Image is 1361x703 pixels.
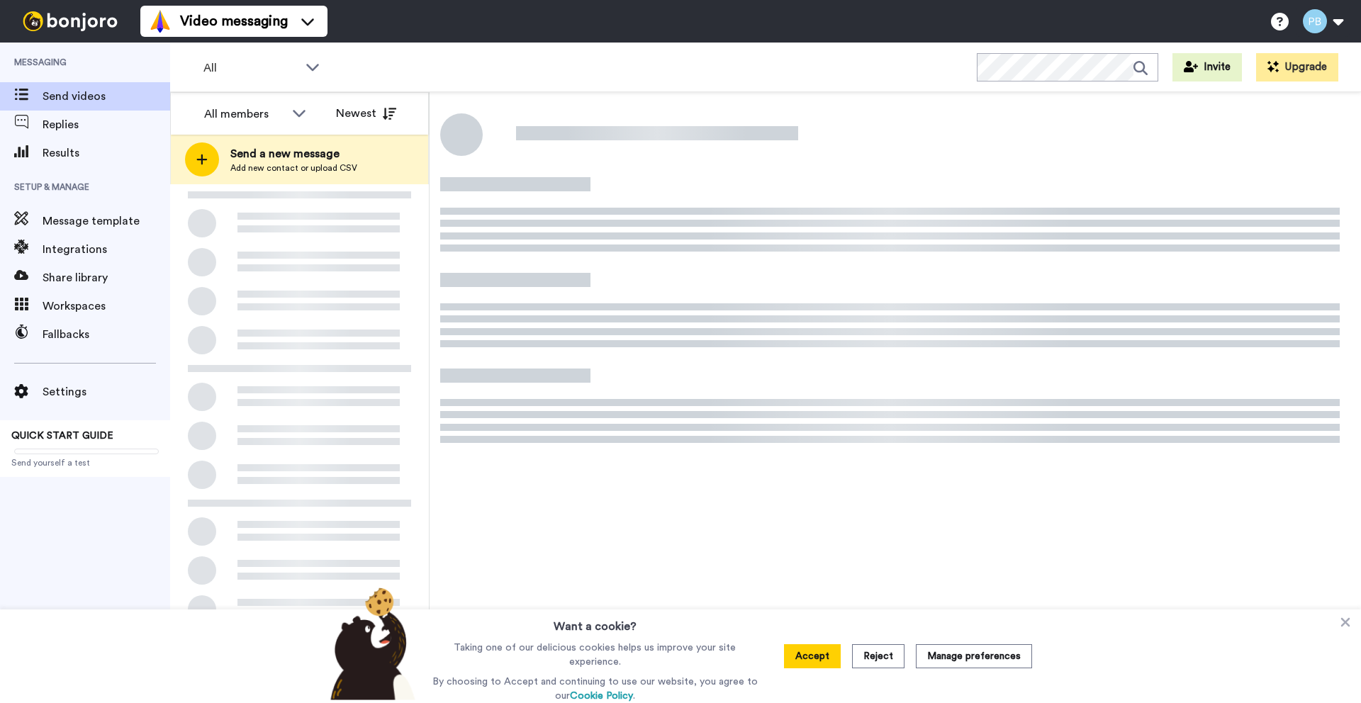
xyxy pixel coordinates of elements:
[180,11,288,31] span: Video messaging
[570,691,633,701] a: Cookie Policy
[43,116,170,133] span: Replies
[852,644,904,668] button: Reject
[784,644,841,668] button: Accept
[230,145,357,162] span: Send a new message
[429,675,761,703] p: By choosing to Accept and continuing to use our website, you agree to our .
[43,269,170,286] span: Share library
[17,11,123,31] img: bj-logo-header-white.svg
[325,99,407,128] button: Newest
[43,298,170,315] span: Workspaces
[318,587,422,700] img: bear-with-cookie.png
[204,106,285,123] div: All members
[43,326,170,343] span: Fallbacks
[429,641,761,669] p: Taking one of our delicious cookies helps us improve your site experience.
[11,457,159,468] span: Send yourself a test
[230,162,357,174] span: Add new contact or upload CSV
[11,431,113,441] span: QUICK START GUIDE
[916,644,1032,668] button: Manage preferences
[203,60,298,77] span: All
[554,609,637,635] h3: Want a cookie?
[1172,53,1242,81] button: Invite
[43,241,170,258] span: Integrations
[43,383,170,400] span: Settings
[149,10,172,33] img: vm-color.svg
[43,213,170,230] span: Message template
[1256,53,1338,81] button: Upgrade
[43,145,170,162] span: Results
[43,88,170,105] span: Send videos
